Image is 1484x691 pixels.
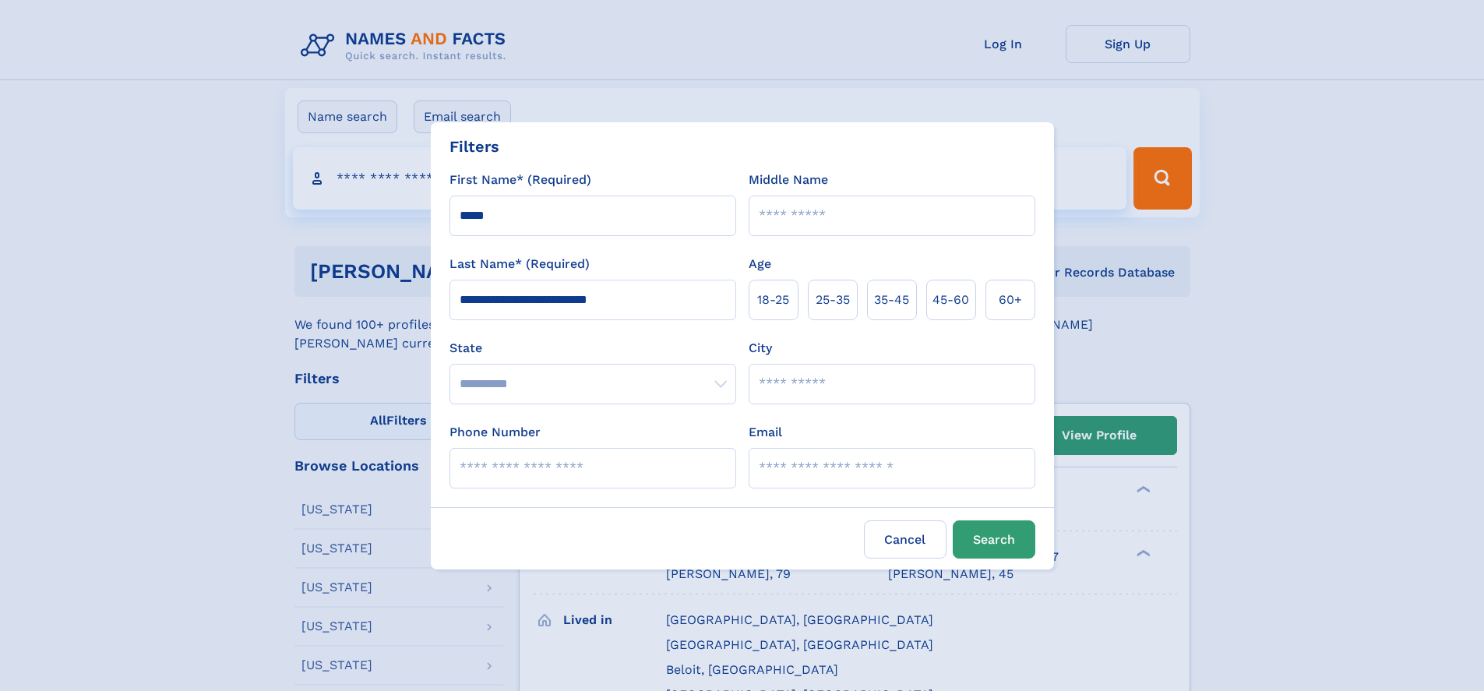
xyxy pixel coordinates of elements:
[757,291,789,309] span: 18‑25
[449,135,499,158] div: Filters
[953,520,1035,559] button: Search
[999,291,1022,309] span: 60+
[874,291,909,309] span: 35‑45
[749,255,771,273] label: Age
[449,339,736,358] label: State
[749,423,782,442] label: Email
[449,423,541,442] label: Phone Number
[749,339,772,358] label: City
[932,291,969,309] span: 45‑60
[449,171,591,189] label: First Name* (Required)
[864,520,946,559] label: Cancel
[449,255,590,273] label: Last Name* (Required)
[816,291,850,309] span: 25‑35
[749,171,828,189] label: Middle Name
